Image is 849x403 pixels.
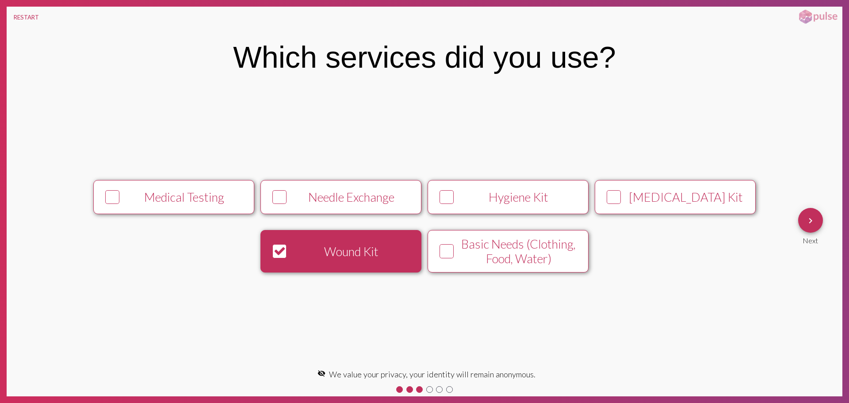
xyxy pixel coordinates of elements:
button: Needle Exchange [260,180,421,214]
button: Hygiene Kit [428,180,589,214]
div: Medical Testing [123,190,246,204]
div: Hygiene Kit [457,190,580,204]
div: Needle Exchange [290,190,413,204]
div: Wound Kit [290,244,413,259]
span: We value your privacy, your identity will remain anonymous. [329,369,535,379]
button: Basic Needs (Clothing, Food, Water) [428,230,589,272]
button: Next Question [798,208,823,233]
button: Wound Kit [260,230,421,272]
img: pulsehorizontalsmall.png [796,9,840,25]
div: Basic Needs (Clothing, Food, Water) [457,237,580,266]
div: Next [798,233,823,245]
button: Medical Testing [93,180,254,214]
div: [MEDICAL_DATA] Kit [624,190,747,204]
button: [MEDICAL_DATA] Kit [595,180,756,214]
mat-icon: visibility_off [317,369,325,377]
mat-icon: Next Question [805,215,816,226]
div: Which services did you use? [233,40,616,74]
button: RESTART [7,7,46,28]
